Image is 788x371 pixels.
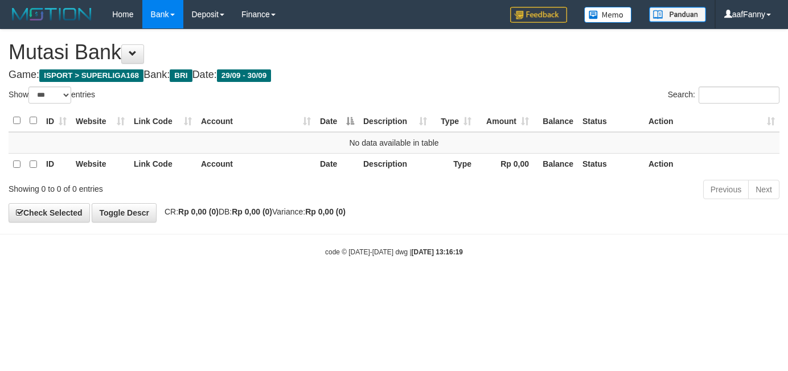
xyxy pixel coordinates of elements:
[28,86,71,104] select: Showentries
[359,153,432,175] th: Description
[432,153,476,175] th: Type
[129,153,196,175] th: Link Code
[178,207,219,216] strong: Rp 0,00 (0)
[533,110,578,132] th: Balance
[703,180,749,199] a: Previous
[71,153,129,175] th: Website
[584,7,632,23] img: Button%20Memo.svg
[9,41,779,64] h1: Mutasi Bank
[71,110,129,132] th: Website: activate to sort column ascending
[699,86,779,104] input: Search:
[9,69,779,81] h4: Game: Bank: Date:
[476,110,533,132] th: Amount: activate to sort column ascending
[42,153,71,175] th: ID
[644,110,779,132] th: Action: activate to sort column ascending
[159,207,346,216] span: CR: DB: Variance:
[644,153,779,175] th: Action
[315,110,359,132] th: Date: activate to sort column descending
[9,6,95,23] img: MOTION_logo.png
[359,110,432,132] th: Description: activate to sort column ascending
[649,7,706,22] img: panduan.png
[315,153,359,175] th: Date
[510,7,567,23] img: Feedback.jpg
[39,69,143,82] span: ISPORT > SUPERLIGA168
[578,153,644,175] th: Status
[232,207,272,216] strong: Rp 0,00 (0)
[432,110,476,132] th: Type: activate to sort column ascending
[668,86,779,104] label: Search:
[748,180,779,199] a: Next
[9,132,779,154] td: No data available in table
[9,179,320,195] div: Showing 0 to 0 of 0 entries
[325,248,463,256] small: code © [DATE]-[DATE] dwg |
[9,86,95,104] label: Show entries
[476,153,533,175] th: Rp 0,00
[129,110,196,132] th: Link Code: activate to sort column ascending
[217,69,272,82] span: 29/09 - 30/09
[170,69,192,82] span: BRI
[533,153,578,175] th: Balance
[412,248,463,256] strong: [DATE] 13:16:19
[196,153,315,175] th: Account
[42,110,71,132] th: ID: activate to sort column ascending
[9,203,90,222] a: Check Selected
[196,110,315,132] th: Account: activate to sort column ascending
[92,203,157,222] a: Toggle Descr
[578,110,644,132] th: Status
[305,207,346,216] strong: Rp 0,00 (0)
